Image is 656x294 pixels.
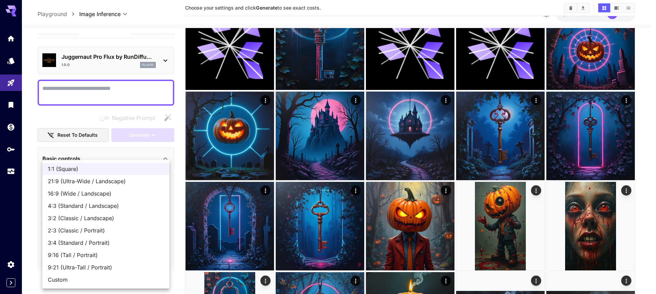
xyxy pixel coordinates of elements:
span: 4:3 (Standard / Landscape) [48,202,164,210]
span: 16:9 (Wide / Landscape) [48,189,164,198]
span: 2:3 (Classic / Portrait) [48,226,164,235]
span: Custom [48,276,164,284]
span: 3:2 (Classic / Landscape) [48,214,164,222]
span: 9:16 (Tall / Portrait) [48,251,164,259]
span: 9:21 (Ultra-Tall / Portrait) [48,263,164,271]
span: 21:9 (Ultra-Wide / Landscape) [48,177,164,185]
span: 3:4 (Standard / Portrait) [48,239,164,247]
span: 1:1 (Square) [48,165,164,173]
